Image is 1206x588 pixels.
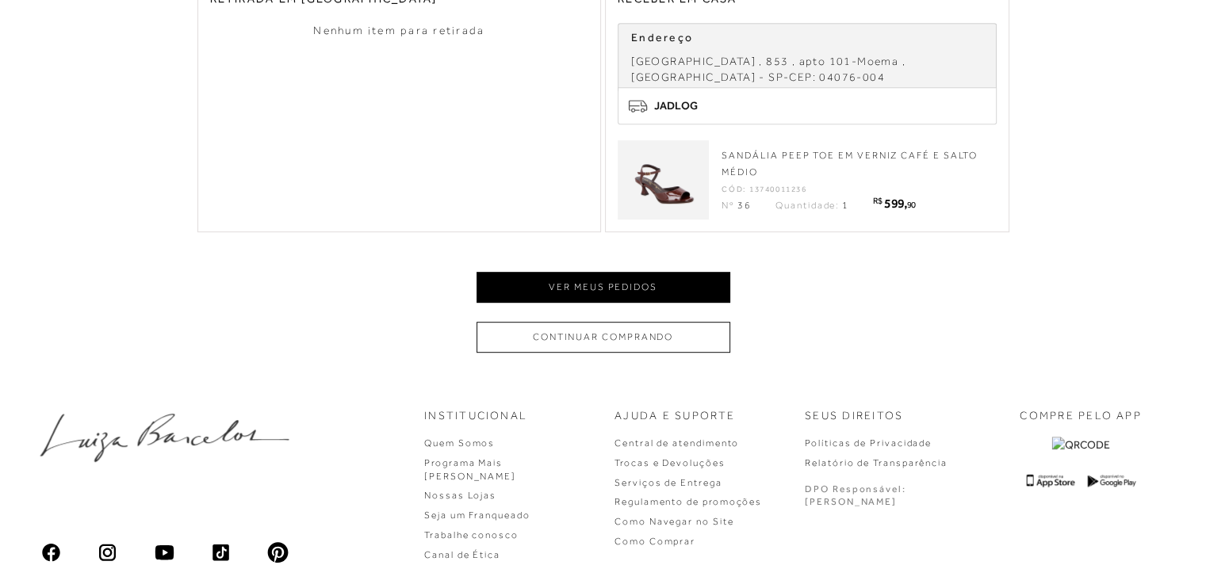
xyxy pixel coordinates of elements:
[759,55,788,67] span: , 853
[614,437,739,449] a: Central de atendimento
[884,196,906,210] span: 599,
[631,30,983,46] p: Endereço
[424,437,495,449] a: Quem Somos
[792,55,852,67] span: , apto 101
[805,483,906,510] p: DPO Responsável: [PERSON_NAME]
[1087,474,1135,487] img: Google Play Logo
[1020,408,1142,424] p: COMPRE PELO APP
[654,97,698,114] span: JADLOG
[805,408,903,424] p: Seus Direitos
[40,414,289,462] img: luiza-barcelos.png
[153,541,175,563] img: youtube_material_rounded
[805,437,932,449] a: Políticas de Privacidade
[424,408,527,424] p: Institucional
[614,457,725,468] a: Trocas e Devoluções
[722,185,746,193] span: Cód:
[873,197,882,205] span: R$
[424,549,500,560] a: Canal de Ética
[631,55,905,83] span: , [GEOGRAPHIC_DATA]
[40,541,62,563] img: facebook_ios_glyph
[857,55,898,67] span: Moema
[1026,474,1074,487] img: App Store Logo
[424,457,516,482] a: Programa Mais [PERSON_NAME]
[266,541,289,563] img: pinterest_ios_filled
[210,23,589,39] div: Nenhum item para retirada
[759,71,783,83] span: - SP
[805,457,948,468] a: Relatório de Transparência
[789,71,816,83] span: CEP:
[842,200,849,211] span: 1
[749,185,807,193] span: 13740011236
[614,408,736,424] p: Ajuda e Suporte
[722,150,978,178] span: SANDÁLIA PEEP TOE EM VERNIZ CAFÉ E SALTO MÉDIO
[819,71,885,83] span: 04076-004
[477,322,730,353] button: Continuar comprando
[722,200,735,211] span: Nº
[1052,437,1110,453] img: QRCODE
[424,529,519,540] a: Trabalhe conosco
[631,55,756,67] span: [GEOGRAPHIC_DATA]
[424,510,530,521] a: Seja um Franqueado
[477,272,730,303] button: Ver meus pedidos
[210,541,232,563] img: tiktok
[614,536,695,547] a: Como Comprar
[424,490,496,501] a: Nossas Lojas
[907,200,916,209] span: 90
[97,541,119,563] img: instagram_material_outline
[631,54,983,85] div: - -
[614,496,762,507] a: Regulamento de promoções
[775,200,840,211] span: Quantidade:
[614,516,733,527] a: Como Navegar no Site
[737,200,752,211] span: 36
[614,477,722,488] a: Serviços de Entrega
